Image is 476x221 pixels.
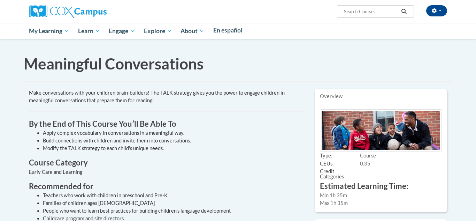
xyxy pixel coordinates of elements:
li: Families of children ages [DEMOGRAPHIC_DATA] [43,199,304,207]
span: About [181,27,204,35]
a: About [176,23,209,39]
h3: By the End of This Course Youʹll Be Able To [29,119,304,130]
span: 0.35 [360,161,370,167]
div: Main menu [18,23,458,39]
span: Learn [78,27,100,35]
h3: Recommended for [29,181,304,192]
li: Modify the TALK strategy to each child's unique needs. [43,145,304,152]
a: Explore [139,23,176,39]
div: Min 1h 35m [320,192,442,199]
li: Apply complex vocabulary in conversations in a meaningful way. [43,129,304,137]
span: CEUs: [320,160,360,168]
span: Course [360,153,376,159]
span: Type: [320,152,360,160]
span: En español [213,27,243,34]
h3: Estimated Learning Time: [320,181,442,192]
value: Early Care and Learning [29,169,82,175]
li: Build connections with children and invite them into conversations. [43,137,304,145]
a: En español [209,23,247,38]
a: Engage [104,23,139,39]
i:  [401,9,407,14]
div: Overview [315,89,447,104]
span: Explore [144,27,172,35]
a: My Learning [24,23,74,39]
a: Learn [74,23,105,39]
button: Account Settings [426,5,447,16]
span: My Learning [29,27,69,35]
h3: Course Category [29,157,304,168]
div: Make conversations with your children brain-builders! The TALK strategy gives you the power to en... [29,89,304,104]
span: Credit Categories [320,168,360,181]
span: Meaningful Conversations [24,54,204,73]
a: Cox Campus [29,8,107,14]
li: People who want to learn best practices for building children's language development [43,207,304,215]
li: Teachers who work with children in preschool and Pre-K [43,192,304,199]
img: Cox Campus [29,5,107,18]
input: Search Courses [343,7,399,16]
div: Max 1h 35m [320,199,442,207]
img: Image of Course [320,109,442,152]
button: Search [399,7,409,16]
span: Engage [109,27,135,35]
